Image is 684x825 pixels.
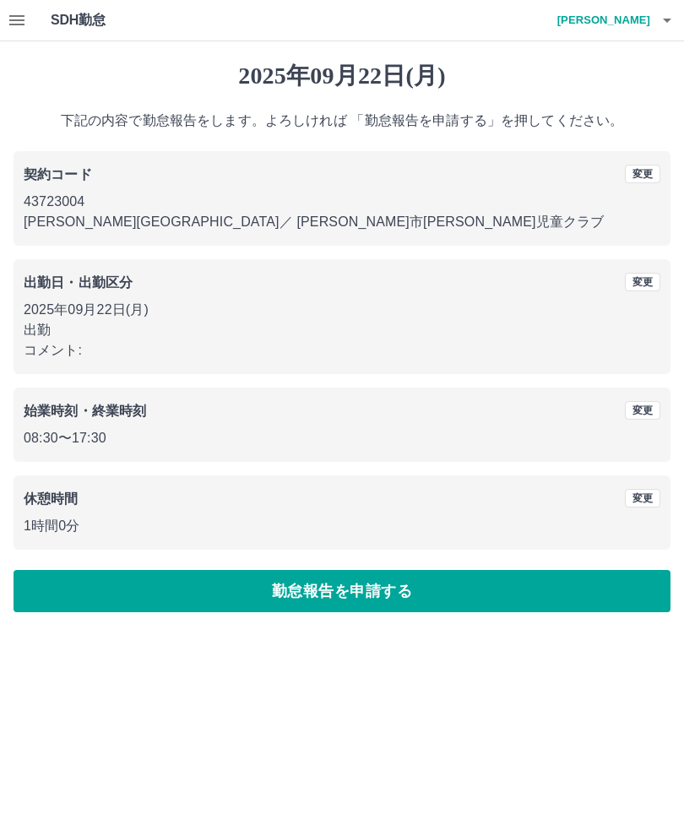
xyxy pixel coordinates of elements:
[24,340,660,361] p: コメント:
[14,111,670,131] p: 下記の内容で勤怠報告をします。よろしければ 「勤怠報告を申請する」を押してください。
[24,404,146,418] b: 始業時刻・終業時刻
[14,62,670,90] h1: 2025年09月22日(月)
[24,212,660,232] p: [PERSON_NAME][GEOGRAPHIC_DATA] ／ [PERSON_NAME]市[PERSON_NAME]児童クラブ
[625,273,660,291] button: 変更
[24,300,660,320] p: 2025年09月22日(月)
[24,320,660,340] p: 出勤
[24,428,660,448] p: 08:30 〜 17:30
[625,489,660,507] button: 変更
[14,570,670,612] button: 勤怠報告を申請する
[24,516,660,536] p: 1時間0分
[24,167,92,182] b: 契約コード
[625,165,660,183] button: 変更
[24,192,660,212] p: 43723004
[24,491,79,506] b: 休憩時間
[24,275,133,290] b: 出勤日・出勤区分
[625,401,660,420] button: 変更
